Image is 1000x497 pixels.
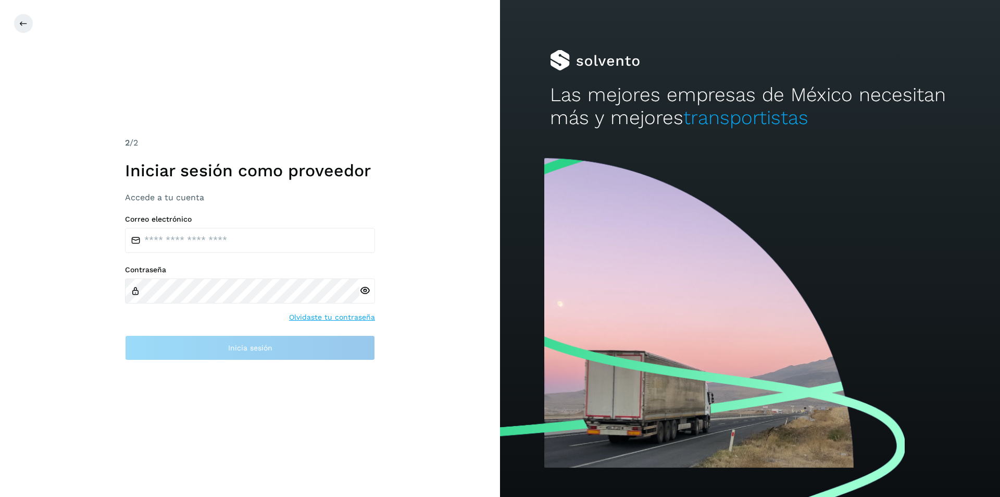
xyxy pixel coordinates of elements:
[228,344,272,351] span: Inicia sesión
[125,137,375,149] div: /2
[125,138,130,148] span: 2
[125,335,375,360] button: Inicia sesión
[683,106,808,129] span: transportistas
[289,312,375,323] a: Olvidaste tu contraseña
[125,192,375,202] h3: Accede a tu cuenta
[125,265,375,274] label: Contraseña
[550,83,950,130] h2: Las mejores empresas de México necesitan más y mejores
[125,215,375,224] label: Correo electrónico
[125,161,375,180] h1: Iniciar sesión como proveedor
